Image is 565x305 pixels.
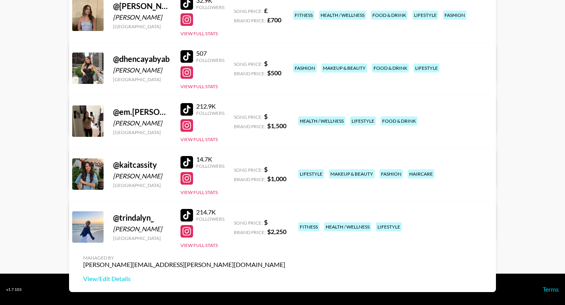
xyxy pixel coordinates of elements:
div: Followers [196,4,224,10]
span: Song Price: [234,8,262,14]
strong: $ 1,500 [267,122,286,129]
a: Terms [543,285,559,293]
div: makeup & beauty [329,169,375,178]
div: food & drink [371,11,408,20]
div: [GEOGRAPHIC_DATA] [113,182,171,188]
span: Song Price: [234,220,262,226]
div: [PERSON_NAME] [113,225,171,233]
div: [PERSON_NAME] [113,172,171,180]
div: @ trindalyn_ [113,213,171,223]
div: lifestyle [350,116,376,125]
div: health / wellness [319,11,366,20]
button: View Full Stats [180,31,218,36]
div: makeup & beauty [321,64,367,73]
span: Song Price: [234,167,262,173]
strong: $ 500 [267,69,281,76]
div: [GEOGRAPHIC_DATA] [113,129,171,135]
div: [PERSON_NAME][EMAIL_ADDRESS][PERSON_NAME][DOMAIN_NAME] [83,261,285,269]
button: View Full Stats [180,136,218,142]
div: health / wellness [298,116,345,125]
div: 14.7K [196,155,224,163]
div: 214.7K [196,208,224,216]
strong: £ [264,7,268,14]
div: fashion [443,11,467,20]
strong: £ 700 [267,16,281,24]
div: [GEOGRAPHIC_DATA] [113,235,171,241]
span: Brand Price: [234,229,266,235]
div: [PERSON_NAME] [113,119,171,127]
div: [GEOGRAPHIC_DATA] [113,76,171,82]
strong: $ 1,000 [267,175,286,182]
div: @ em.[PERSON_NAME] [113,107,171,117]
div: fitness [293,11,314,20]
strong: $ [264,113,268,120]
div: @ [PERSON_NAME] [113,1,171,11]
button: View Full Stats [180,242,218,248]
div: food & drink [372,64,409,73]
div: food & drink [381,116,417,125]
div: Followers [196,163,224,169]
strong: $ 2,250 [267,228,286,235]
div: 507 [196,49,224,57]
div: Managed By [83,255,285,261]
div: Followers [196,57,224,63]
div: health / wellness [324,222,371,231]
span: Brand Price: [234,18,266,24]
div: fitness [298,222,319,231]
span: Song Price: [234,61,262,67]
div: [GEOGRAPHIC_DATA] [113,24,171,29]
div: lifestyle [412,11,438,20]
div: lifestyle [414,64,439,73]
button: View Full Stats [180,189,218,195]
div: [PERSON_NAME] [113,66,171,74]
div: fashion [379,169,403,178]
button: View Full Stats [180,84,218,89]
div: Followers [196,110,224,116]
strong: $ [264,165,268,173]
div: lifestyle [298,169,324,178]
div: @ dhencayabyab [113,54,171,64]
strong: $ [264,60,268,67]
a: View/Edit Details [83,275,285,283]
div: Followers [196,216,224,222]
div: [PERSON_NAME] [113,13,171,21]
div: lifestyle [376,222,402,231]
div: 212.9K [196,102,224,110]
span: Brand Price: [234,176,266,182]
div: haircare [408,169,434,178]
span: Brand Price: [234,123,266,129]
div: fashion [293,64,317,73]
div: @ kaitcassity [113,160,171,170]
span: Song Price: [234,114,262,120]
div: v 1.7.103 [6,287,22,292]
span: Brand Price: [234,71,266,76]
strong: $ [264,218,268,226]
